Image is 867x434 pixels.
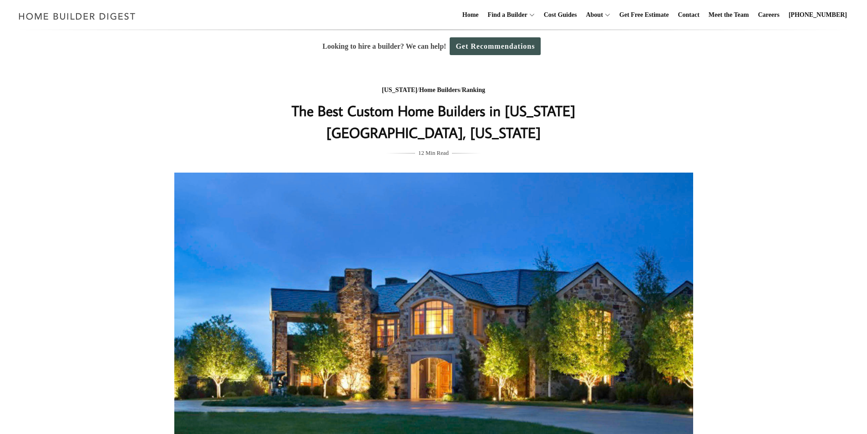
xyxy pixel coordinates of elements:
[418,148,449,158] span: 12 Min Read
[616,0,673,30] a: Get Free Estimate
[252,85,615,96] div: / /
[705,0,753,30] a: Meet the Team
[15,7,140,25] img: Home Builder Digest
[540,0,581,30] a: Cost Guides
[674,0,703,30] a: Contact
[462,87,485,93] a: Ranking
[382,87,417,93] a: [US_STATE]
[459,0,482,30] a: Home
[419,87,460,93] a: Home Builders
[484,0,527,30] a: Find a Builder
[450,37,541,55] a: Get Recommendations
[755,0,783,30] a: Careers
[252,100,615,143] h1: The Best Custom Home Builders in [US_STATE][GEOGRAPHIC_DATA], [US_STATE]
[582,0,603,30] a: About
[785,0,851,30] a: [PHONE_NUMBER]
